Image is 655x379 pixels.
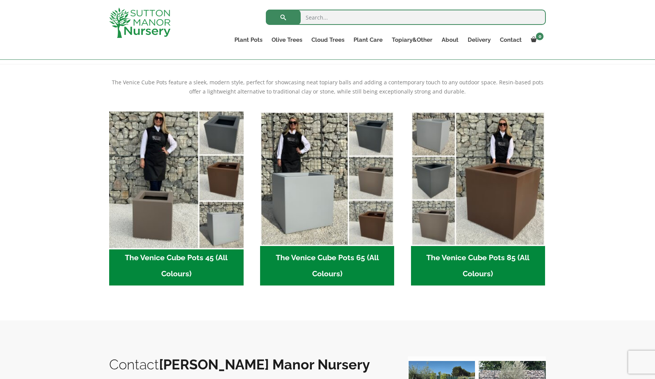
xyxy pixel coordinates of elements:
[387,34,437,45] a: Topiary&Other
[260,112,395,285] a: Visit product category The Venice Cube Pots 65 (All Colours)
[463,34,495,45] a: Delivery
[495,34,526,45] a: Contact
[536,33,544,40] span: 0
[411,246,545,286] h2: The Venice Cube Pots 85 (All Colours)
[411,112,545,246] img: The Venice Cube Pots 85 (All Colours)
[230,34,267,45] a: Plant Pots
[109,246,244,286] h2: The Venice Cube Pots 45 (All Colours)
[411,112,545,285] a: Visit product category The Venice Cube Pots 85 (All Colours)
[307,34,349,45] a: Cloud Trees
[437,34,463,45] a: About
[260,246,395,286] h2: The Venice Cube Pots 65 (All Colours)
[266,10,546,25] input: Search...
[260,112,395,246] img: The Venice Cube Pots 65 (All Colours)
[109,112,244,285] a: Visit product category The Venice Cube Pots 45 (All Colours)
[159,356,370,372] b: [PERSON_NAME] Manor Nursery
[109,78,546,96] p: The Venice Cube Pots feature a sleek, modern style, perfect for showcasing neat topiary balls and...
[106,108,247,249] img: The Venice Cube Pots 45 (All Colours)
[109,8,170,38] img: logo
[109,356,393,372] h2: Contact
[526,34,546,45] a: 0
[349,34,387,45] a: Plant Care
[267,34,307,45] a: Olive Trees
